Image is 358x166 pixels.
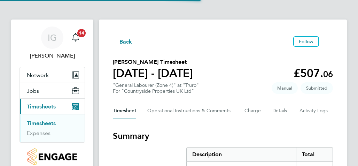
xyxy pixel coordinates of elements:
h2: [PERSON_NAME] Timesheet [113,58,193,66]
span: This timesheet was manually created. [272,82,298,94]
span: Network [27,72,49,78]
a: Timesheets [27,120,56,127]
span: Follow [299,38,313,45]
span: Jobs [27,88,39,94]
button: Jobs [20,83,85,98]
div: For "Countryside Properties UK Ltd" [113,88,199,94]
span: Timesheets [27,103,56,110]
a: 14 [69,27,83,49]
button: Activity Logs [299,103,329,119]
button: Details [272,103,288,119]
span: 06 [323,69,333,79]
h3: Summary [113,130,333,142]
div: "General Labourer (Zone 4)" at "Truro" [113,82,199,94]
div: Description [187,148,296,161]
a: Expenses [27,130,50,136]
button: Network [20,67,85,83]
app-decimal: £507. [294,67,333,80]
button: Follow [293,36,319,47]
span: This timesheet is Submitted. [301,82,333,94]
img: countryside-properties-logo-retina.png [28,148,77,165]
button: Back [113,37,132,46]
h1: [DATE] - [DATE] [113,66,193,80]
button: Operational Instructions & Comments [147,103,233,119]
div: Timesheets [20,114,85,142]
span: IG [48,33,57,42]
div: Total [296,148,333,161]
button: Timesheet [113,103,136,119]
button: Charge [244,103,261,119]
span: 14 [77,29,86,37]
a: IG[PERSON_NAME] [20,27,85,60]
a: Go to home page [20,148,85,165]
span: Back [119,38,132,46]
span: Ian Goodman [20,52,85,60]
button: Timesheets Menu [322,40,333,43]
button: Timesheets [20,99,85,114]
